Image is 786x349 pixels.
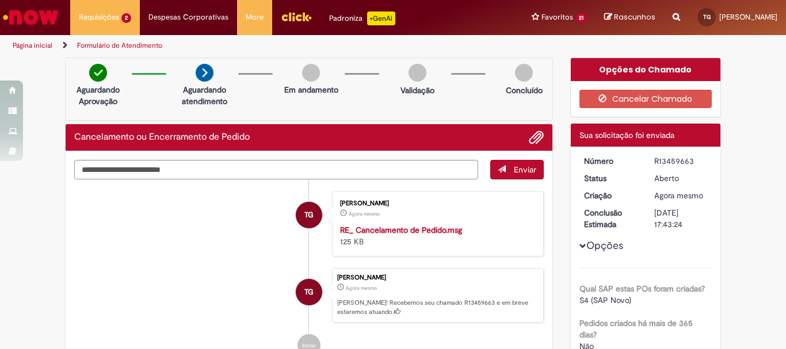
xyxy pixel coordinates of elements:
p: [PERSON_NAME]! Recebemos seu chamado R13459663 e em breve estaremos atuando. [337,298,537,316]
div: 125 KB [340,224,532,247]
div: Thaima Almeida Guimaraes [296,279,322,305]
span: 2 [121,13,131,23]
div: [PERSON_NAME] [337,274,537,281]
ul: Trilhas de página [9,35,516,56]
span: Sua solicitação foi enviada [579,130,674,140]
textarea: Digite sua mensagem aqui... [74,160,478,179]
div: 28/08/2025 17:43:20 [654,190,708,201]
p: Aguardando Aprovação [70,84,126,107]
div: R13459663 [654,155,708,167]
div: Aberto [654,172,708,184]
span: [PERSON_NAME] [719,12,777,22]
span: Requisições [79,11,119,23]
dt: Status [575,172,646,184]
img: check-circle-green.png [89,64,107,82]
span: TG [703,13,711,21]
img: ServiceNow [1,6,60,29]
b: Pedidos criados há mais de 365 dias? [579,318,693,340]
img: img-circle-grey.png [302,64,320,82]
span: More [246,11,264,23]
a: Rascunhos [604,12,655,23]
li: Thaima Almeida Guimaraes [74,268,544,323]
img: click_logo_yellow_360x200.png [281,8,312,25]
p: Aguardando atendimento [177,84,232,107]
span: Agora mesmo [654,190,703,201]
button: Adicionar anexos [529,130,544,145]
span: Rascunhos [614,11,655,22]
span: Favoritos [541,11,573,23]
button: Cancelar Chamado [579,90,712,108]
span: TG [304,201,314,229]
span: Agora mesmo [349,210,380,217]
span: Despesas Corporativas [148,11,228,23]
a: RE_ Cancelamento de Pedido.msg [340,225,462,235]
p: Em andamento [284,84,338,95]
span: S4 (SAP Novo) [579,295,631,305]
img: img-circle-grey.png [409,64,426,82]
span: TG [304,278,314,306]
p: Concluído [506,85,543,96]
p: +GenAi [367,11,395,25]
time: 28/08/2025 17:43:17 [349,210,380,217]
dt: Conclusão Estimada [575,207,646,230]
div: Padroniza [329,11,395,25]
div: Thaima Almeida Guimaraes [296,202,322,228]
img: arrow-next.png [196,64,213,82]
img: img-circle-grey.png [515,64,533,82]
time: 28/08/2025 17:43:20 [346,285,377,292]
div: Opções do Chamado [571,58,721,81]
span: 21 [575,13,587,23]
span: Agora mesmo [346,285,377,292]
h2: Cancelamento ou Encerramento de Pedido Histórico de tíquete [74,132,250,143]
div: [DATE] 17:43:24 [654,207,708,230]
button: Enviar [490,160,544,179]
a: Página inicial [13,41,52,50]
b: Qual SAP estas POs foram criadas? [579,283,705,294]
div: [PERSON_NAME] [340,200,532,207]
a: Formulário de Atendimento [77,41,162,50]
span: Enviar [514,164,536,175]
dt: Criação [575,190,646,201]
time: 28/08/2025 17:43:20 [654,190,703,201]
p: Validação [400,85,434,96]
dt: Número [575,155,646,167]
